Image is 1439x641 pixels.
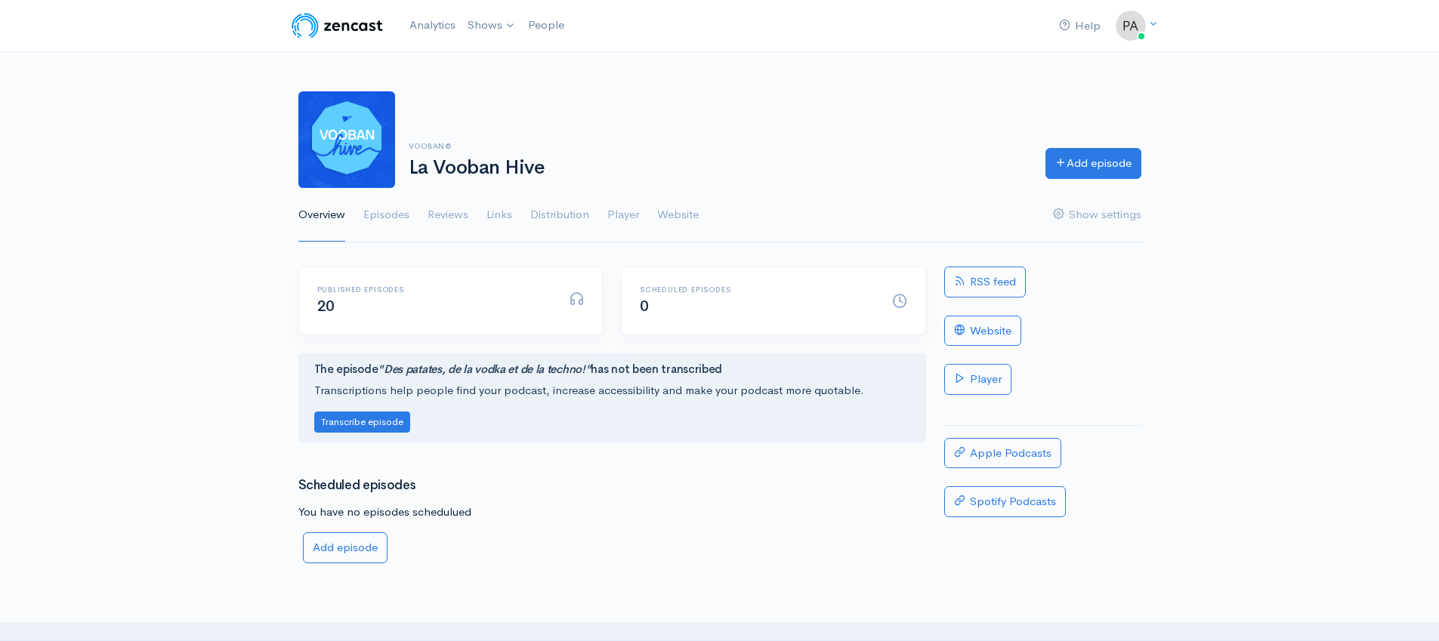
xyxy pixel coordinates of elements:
[363,188,409,242] a: Episodes
[314,363,910,376] h4: The episode has not been transcribed
[657,188,699,242] a: Website
[314,382,910,399] p: Transcriptions help people find your podcast, increase accessibility and make your podcast more q...
[298,479,926,493] h3: Scheduled episodes
[317,297,335,316] span: 20
[462,9,522,42] a: Shows
[1053,188,1141,242] a: Show settings
[298,188,345,242] a: Overview
[640,285,874,294] h6: Scheduled episodes
[314,411,410,433] button: Transcribe episode
[530,188,589,242] a: Distribution
[378,362,591,376] i: "Des patates, de la vodka et de la techno!"
[298,504,926,521] p: You have no episodes schedulued
[944,267,1026,297] a: RSS feed
[428,188,468,242] a: Reviews
[289,11,385,41] img: ZenCast Logo
[403,9,462,42] a: Analytics
[1116,11,1146,41] img: ...
[607,188,639,242] a: Player
[1045,148,1141,179] a: Add episode
[944,438,1061,469] a: Apple Podcasts
[944,486,1066,517] a: Spotify Podcasts
[944,316,1021,347] a: Website
[409,142,1027,150] h6: Vooban®
[944,364,1011,395] a: Player
[303,532,388,563] a: Add episode
[314,414,410,428] a: Transcribe episode
[409,157,1027,179] h1: La Vooban Hive
[640,297,649,316] span: 0
[1053,10,1107,42] a: Help
[317,285,551,294] h6: Published episodes
[522,9,570,42] a: People
[486,188,512,242] a: Links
